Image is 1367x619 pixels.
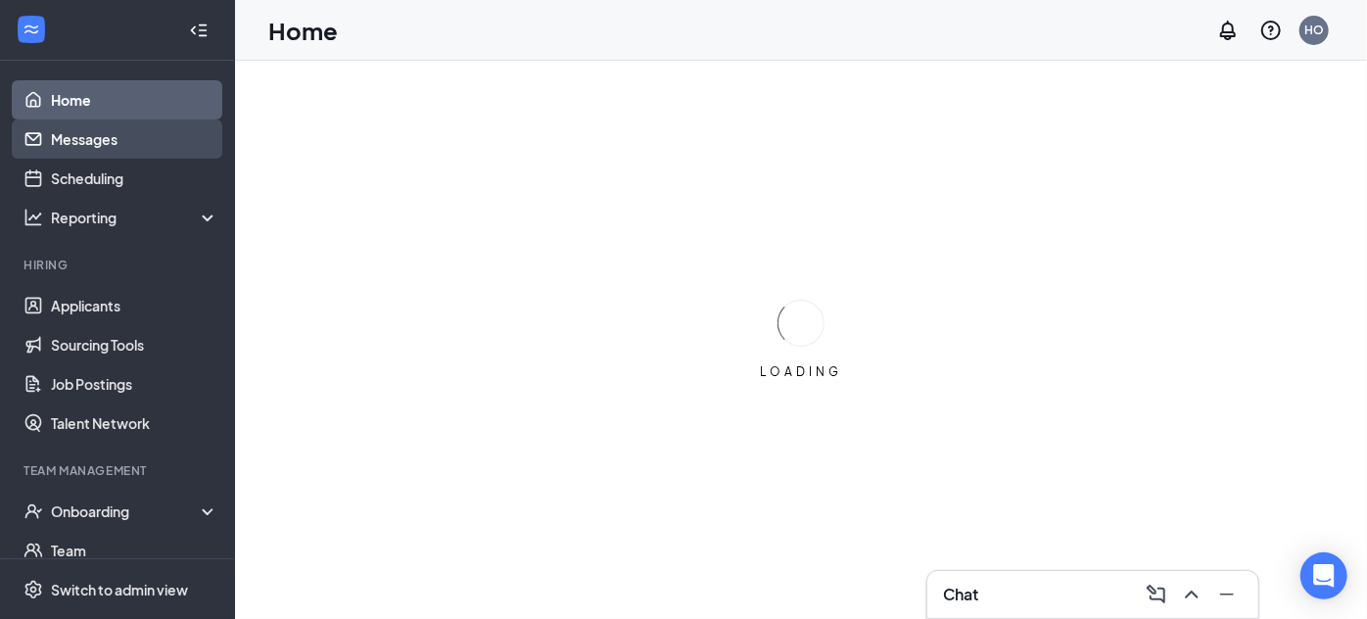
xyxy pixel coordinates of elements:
svg: UserCheck [24,501,43,521]
svg: Collapse [189,21,209,40]
div: HO [1304,22,1324,38]
div: Switch to admin view [51,580,188,599]
svg: ComposeMessage [1145,583,1168,606]
button: Minimize [1211,579,1243,610]
div: Reporting [51,208,219,227]
a: Scheduling [51,159,218,198]
a: Sourcing Tools [51,325,218,364]
a: Applicants [51,286,218,325]
svg: Settings [24,580,43,599]
h1: Home [268,14,338,47]
div: Onboarding [51,501,202,521]
div: Hiring [24,257,214,273]
svg: Notifications [1216,19,1240,42]
svg: Minimize [1215,583,1239,606]
button: ComposeMessage [1141,579,1172,610]
svg: QuestionInfo [1259,19,1283,42]
h3: Chat [943,584,978,605]
svg: WorkstreamLogo [22,20,41,39]
a: Job Postings [51,364,218,404]
div: Team Management [24,462,214,479]
a: Messages [51,119,218,159]
a: Talent Network [51,404,218,443]
div: LOADING [752,363,850,380]
a: Home [51,80,218,119]
button: ChevronUp [1176,579,1207,610]
svg: Analysis [24,208,43,227]
svg: ChevronUp [1180,583,1203,606]
a: Team [51,531,218,570]
div: Open Intercom Messenger [1300,552,1347,599]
